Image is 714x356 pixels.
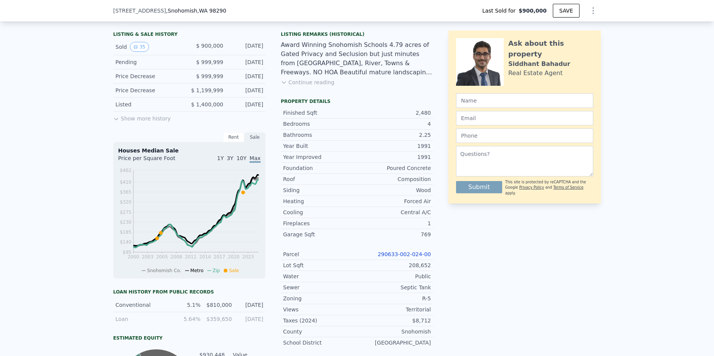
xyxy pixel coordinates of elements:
[283,306,357,313] div: Views
[456,128,593,143] input: Phone
[115,58,183,66] div: Pending
[244,132,266,142] div: Sale
[174,301,200,309] div: 5.1%
[237,315,263,323] div: [DATE]
[191,87,223,93] span: $ 1,199,999
[283,197,357,205] div: Heating
[120,239,131,245] tspan: $140
[113,112,171,122] button: Show more history
[197,8,226,14] span: , WA 98290
[120,168,131,173] tspan: $462
[553,185,583,189] a: Terms of Service
[123,250,131,255] tspan: $95
[205,315,232,323] div: $359,650
[456,181,502,193] button: Submit
[357,131,431,139] div: 2.25
[357,317,431,324] div: $8,712
[118,154,189,167] div: Price per Square Foot
[357,142,431,150] div: 1991
[508,38,593,59] div: Ask about this property
[283,261,357,269] div: Lot Sqft
[283,328,357,335] div: County
[281,40,433,77] div: Award Winning Snohomish Schools 4.79 acres of Gated Privacy and Seclusion but just minutes from [...
[113,7,166,14] span: [STREET_ADDRESS]
[283,120,357,128] div: Bedrooms
[199,254,211,260] tspan: 2014
[113,335,266,341] div: Estimated Equity
[223,132,244,142] div: Rent
[142,254,154,260] tspan: 2003
[214,254,226,260] tspan: 2017
[191,101,223,107] span: $ 1,400,000
[283,164,357,172] div: Foundation
[196,73,223,79] span: $ 999,999
[115,87,183,94] div: Price Decrease
[185,254,197,260] tspan: 2011
[283,295,357,302] div: Zoning
[281,79,335,86] button: Continue reading
[357,295,431,302] div: R-5
[283,273,357,280] div: Water
[174,315,200,323] div: 5.64%
[283,284,357,291] div: Sewer
[357,186,431,194] div: Wood
[115,101,183,108] div: Listed
[357,164,431,172] div: Poured Concrete
[171,254,183,260] tspan: 2008
[283,153,357,161] div: Year Improved
[147,268,181,273] span: Snohomish Co.
[115,301,169,309] div: Conventional
[357,109,431,117] div: 2,480
[283,175,357,183] div: Roof
[229,42,263,52] div: [DATE]
[553,4,580,18] button: SAVE
[113,289,266,295] div: Loan history from public records
[228,254,240,260] tspan: 2020
[115,42,183,52] div: Sold
[357,261,431,269] div: 208,652
[128,254,139,260] tspan: 2000
[120,199,131,205] tspan: $320
[205,301,232,309] div: $810,000
[115,72,183,80] div: Price Decrease
[283,109,357,117] div: Finished Sqft
[118,147,261,154] div: Houses Median Sale
[120,220,131,225] tspan: $230
[283,131,357,139] div: Bathrooms
[283,339,357,346] div: School District
[283,208,357,216] div: Cooling
[196,43,223,49] span: $ 900,000
[283,220,357,227] div: Fireplaces
[357,175,431,183] div: Composition
[283,142,357,150] div: Year Built
[229,268,239,273] span: Sale
[229,87,263,94] div: [DATE]
[357,284,431,291] div: Septic Tank
[586,3,601,18] button: Show Options
[508,69,563,78] div: Real Estate Agent
[283,317,357,324] div: Taxes (2024)
[237,155,247,161] span: 10Y
[482,7,519,14] span: Last Sold for
[357,220,431,227] div: 1
[191,268,203,273] span: Metro
[357,120,431,128] div: 4
[250,155,261,163] span: Max
[120,210,131,215] tspan: $275
[519,7,547,14] span: $900,000
[115,315,169,323] div: Loan
[217,155,224,161] span: 1Y
[229,58,263,66] div: [DATE]
[357,153,431,161] div: 1991
[456,111,593,125] input: Email
[283,250,357,258] div: Parcel
[120,189,131,195] tspan: $365
[357,197,431,205] div: Forced Air
[508,59,570,69] div: Siddhant Bahadur
[237,301,263,309] div: [DATE]
[283,231,357,238] div: Garage Sqft
[227,155,233,161] span: 3Y
[357,339,431,346] div: [GEOGRAPHIC_DATA]
[283,186,357,194] div: Siding
[130,42,149,52] button: View historical data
